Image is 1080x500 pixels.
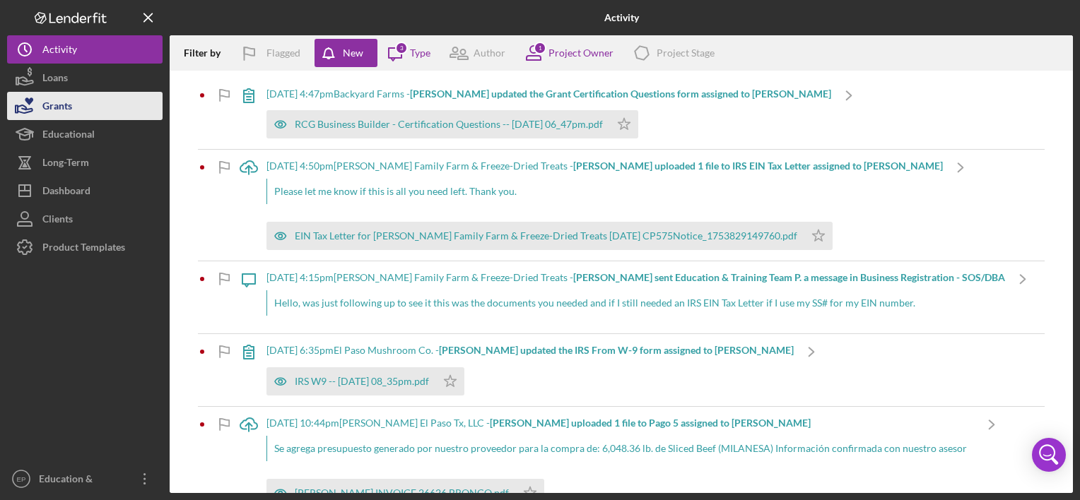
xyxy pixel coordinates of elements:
[231,150,978,261] a: [DATE] 4:50pm[PERSON_NAME] Family Farm & Freeze-Dried Treats -[PERSON_NAME] uploaded 1 file to IR...
[231,39,315,67] button: Flagged
[266,160,943,172] div: [DATE] 4:50pm [PERSON_NAME] Family Farm & Freeze-Dried Treats -
[42,35,77,67] div: Activity
[7,177,163,205] button: Dashboard
[7,35,163,64] button: Activity
[266,436,974,461] div: Se agrega presupuesto generado por nuestro proveedor para la compra de: 6,048.36 lb. de Sliced Be...
[315,39,377,67] button: New
[184,47,231,59] div: Filter by
[395,42,408,54] div: 3
[295,376,429,387] div: IRS W9 -- [DATE] 08_35pm.pdf
[266,39,300,67] div: Flagged
[7,120,163,148] button: Educational
[534,42,546,54] div: 1
[266,417,974,429] div: [DATE] 10:44pm [PERSON_NAME] El Paso Tx, LLC -
[657,47,715,59] div: Project Stage
[7,64,163,92] button: Loans
[7,148,163,177] button: Long-Term
[42,120,95,152] div: Educational
[295,487,509,499] div: [PERSON_NAME] INVOICE 26626 BRONCO.pdf
[266,222,833,250] button: EIN Tax Letter for [PERSON_NAME] Family Farm & Freeze-Dried Treats [DATE] CP575Notice_17538291497...
[604,12,639,23] b: Activity
[295,119,603,130] div: RCG Business Builder - Certification Questions -- [DATE] 06_47pm.pdf
[295,230,797,242] div: EIN Tax Letter for [PERSON_NAME] Family Farm & Freeze-Dried Treats [DATE] CP575Notice_17538291497...
[7,465,163,493] button: EPEducation & Training Team PeopleFund
[231,261,1040,333] a: [DATE] 4:15pm[PERSON_NAME] Family Farm & Freeze-Dried Treats -[PERSON_NAME] sent Education & Trai...
[7,205,163,233] button: Clients
[439,344,794,356] b: [PERSON_NAME] updated the IRS From W-9 form assigned to [PERSON_NAME]
[410,47,430,59] div: Type
[266,110,638,138] button: RCG Business Builder - Certification Questions -- [DATE] 06_47pm.pdf
[1032,438,1066,472] div: Open Intercom Messenger
[490,417,811,429] b: [PERSON_NAME] uploaded 1 file to Pago 5 assigned to [PERSON_NAME]
[266,345,794,356] div: [DATE] 6:35pm El Paso Mushroom Co. -
[548,47,614,59] div: Project Owner
[266,179,943,204] div: Please let me know if this is all you need left. Thank you.
[42,148,89,180] div: Long-Term
[474,47,505,59] div: Author
[266,88,831,100] div: [DATE] 4:47pm Backyard Farms -
[343,39,363,67] div: New
[573,160,943,172] b: [PERSON_NAME] uploaded 1 file to IRS EIN Tax Letter assigned to [PERSON_NAME]
[573,271,1005,283] b: [PERSON_NAME] sent Education & Training Team P. a message in Business Registration - SOS/DBA
[42,92,72,124] div: Grants
[231,78,867,149] a: [DATE] 4:47pmBackyard Farms -[PERSON_NAME] updated the Grant Certification Questions form assigne...
[231,334,829,405] a: [DATE] 6:35pmEl Paso Mushroom Co. -[PERSON_NAME] updated the IRS From W-9 form assigned to [PERSO...
[42,64,68,95] div: Loans
[266,367,464,395] button: IRS W9 -- [DATE] 08_35pm.pdf
[7,92,163,120] button: Grants
[410,88,831,100] b: [PERSON_NAME] updated the Grant Certification Questions form assigned to [PERSON_NAME]
[42,205,73,237] div: Clients
[42,233,125,265] div: Product Templates
[266,290,1005,316] div: Hello, was just following up to see it this was the documents you needed and if I still needed an...
[17,475,26,483] text: EP
[7,233,163,261] button: Product Templates
[42,177,90,208] div: Dashboard
[266,272,1005,283] div: [DATE] 4:15pm [PERSON_NAME] Family Farm & Freeze-Dried Treats -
